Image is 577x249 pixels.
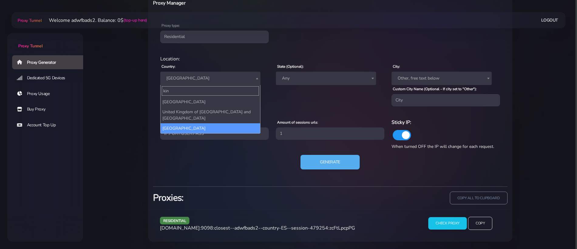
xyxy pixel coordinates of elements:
a: Proxy Usage [12,87,88,101]
input: Search [162,86,259,96]
li: Welcome adwfbads2. Balance: 0$ [42,17,147,24]
li: [GEOGRAPHIC_DATA] [161,123,260,133]
label: Country: [161,64,175,69]
h6: Sticky IP: [392,118,500,126]
input: Copy [468,217,492,230]
span: Spain [160,72,260,85]
a: Buy Proxy [12,102,88,116]
span: Proxy Tunnel [18,18,42,23]
a: Proxy Tunnel [16,15,42,25]
span: residential [160,217,190,224]
h3: Proxies: [153,192,327,204]
span: Any [280,74,372,83]
iframe: Webchat Widget [487,150,569,241]
a: Account Top Up [12,118,88,132]
span: Other, free text below [392,72,492,85]
span: Any [276,72,376,85]
label: Custom City Name (Optional - If city set to "Other"): [393,86,477,92]
input: Check Proxy [428,217,467,230]
a: Dedicated 5G Devices [12,71,88,85]
span: Spain [164,74,257,83]
div: Location: [157,55,504,63]
a: Proxy Generator [12,55,88,69]
li: United Kingdom of [GEOGRAPHIC_DATA] and [GEOGRAPHIC_DATA] [161,107,260,123]
button: Generate [300,155,360,169]
a: Proxy Tunnel [7,33,83,49]
span: Proxy Tunnel [18,43,42,49]
div: Proxy Settings: [157,111,504,118]
span: Other, free text below [395,74,488,83]
input: City [392,94,500,106]
label: Amount of sessions urls: [277,120,318,125]
a: (top-up here) [124,17,147,23]
label: State (Optional): [277,64,304,69]
li: [GEOGRAPHIC_DATA] [161,97,260,107]
a: Logout [541,15,558,26]
span: [DOMAIN_NAME]:9098:closest--adwfbads2--country-ES--session-479254:zcFtLpcpPG [160,225,355,231]
input: copy all to clipboard [450,192,507,205]
span: When turned OFF the IP will change for each request. [392,144,494,149]
label: City: [393,64,400,69]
